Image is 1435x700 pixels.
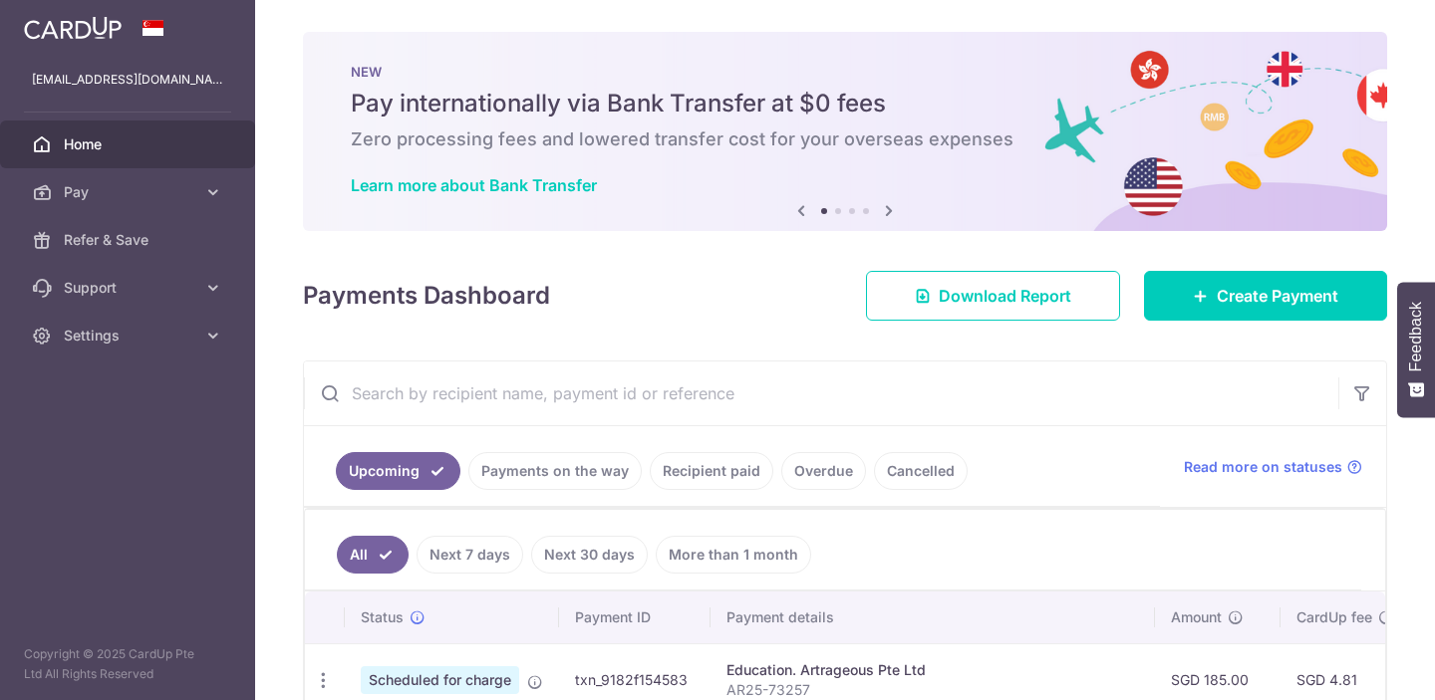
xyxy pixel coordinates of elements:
a: Create Payment [1144,271,1387,321]
a: Recipient paid [650,452,773,490]
p: [EMAIL_ADDRESS][DOMAIN_NAME] [32,70,223,90]
p: AR25-73257 [726,680,1139,700]
a: All [337,536,409,574]
a: Read more on statuses [1184,457,1362,477]
a: Cancelled [874,452,968,490]
a: Learn more about Bank Transfer [351,175,597,195]
span: Settings [64,326,195,346]
a: Next 30 days [531,536,648,574]
a: Next 7 days [417,536,523,574]
h6: Zero processing fees and lowered transfer cost for your overseas expenses [351,127,1339,151]
span: Create Payment [1217,284,1338,308]
span: Pay [64,182,195,202]
a: Upcoming [336,452,460,490]
a: Download Report [866,271,1120,321]
th: Payment details [711,591,1155,643]
img: CardUp [24,16,122,40]
a: Payments on the way [468,452,642,490]
div: Education. Artrageous Pte Ltd [726,660,1139,680]
input: Search by recipient name, payment id or reference [304,361,1338,425]
span: Support [64,278,195,298]
img: Bank transfer banner [303,32,1387,231]
span: Refer & Save [64,230,195,250]
span: Download Report [939,284,1071,308]
span: Status [361,607,404,627]
span: Feedback [1407,302,1425,371]
a: Overdue [781,452,866,490]
span: CardUp fee [1296,607,1372,627]
h5: Pay internationally via Bank Transfer at $0 fees [351,88,1339,119]
h4: Payments Dashboard [303,278,550,314]
span: Amount [1171,607,1222,627]
span: Scheduled for charge [361,666,519,694]
span: Home [64,134,195,154]
p: NEW [351,64,1339,80]
th: Payment ID [559,591,711,643]
button: Feedback - Show survey [1397,282,1435,417]
span: Read more on statuses [1184,457,1342,477]
a: More than 1 month [656,536,811,574]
